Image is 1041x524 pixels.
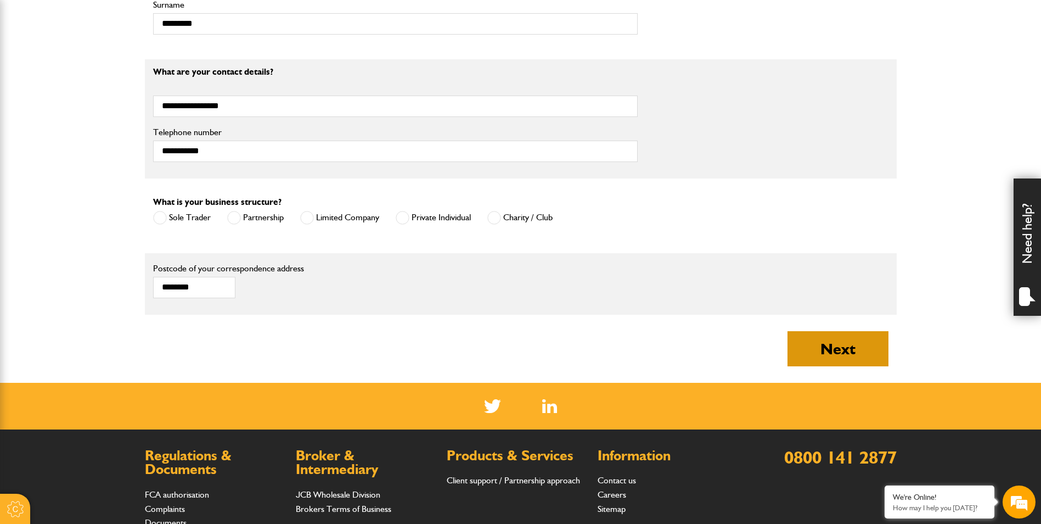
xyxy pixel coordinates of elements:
a: 0800 141 2877 [784,447,897,468]
label: Private Individual [396,211,471,225]
div: Chat with us now [57,62,184,76]
a: Complaints [145,504,185,514]
img: Linked In [542,399,557,413]
img: Twitter [484,399,501,413]
h2: Regulations & Documents [145,449,285,477]
input: Enter your phone number [14,166,200,191]
h2: Products & Services [447,449,587,463]
a: Brokers Terms of Business [296,504,391,514]
input: Enter your email address [14,134,200,158]
label: What is your business structure? [153,198,282,207]
a: Sitemap [598,504,626,514]
label: Sole Trader [153,211,211,225]
em: Start Chat [149,338,199,353]
p: What are your contact details? [153,68,638,76]
textarea: Type your message and hit 'Enter' [14,199,200,329]
input: Enter your last name [14,102,200,126]
label: Surname [153,1,638,9]
a: Contact us [598,475,636,486]
h2: Information [598,449,738,463]
label: Limited Company [300,211,379,225]
a: JCB Wholesale Division [296,489,380,500]
div: Need help? [1014,179,1041,316]
p: How may I help you today? [893,504,986,512]
a: FCA authorisation [145,489,209,500]
label: Telephone number [153,128,638,137]
label: Postcode of your correspondence address [153,264,320,273]
div: We're Online! [893,493,986,502]
button: Next [787,331,888,366]
a: Client support / Partnership approach [447,475,580,486]
img: d_20077148190_company_1631870298795_20077148190 [19,61,46,76]
h2: Broker & Intermediary [296,449,436,477]
label: Charity / Club [487,211,553,225]
label: Partnership [227,211,284,225]
div: Minimize live chat window [180,5,206,32]
a: Careers [598,489,626,500]
a: LinkedIn [542,399,557,413]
